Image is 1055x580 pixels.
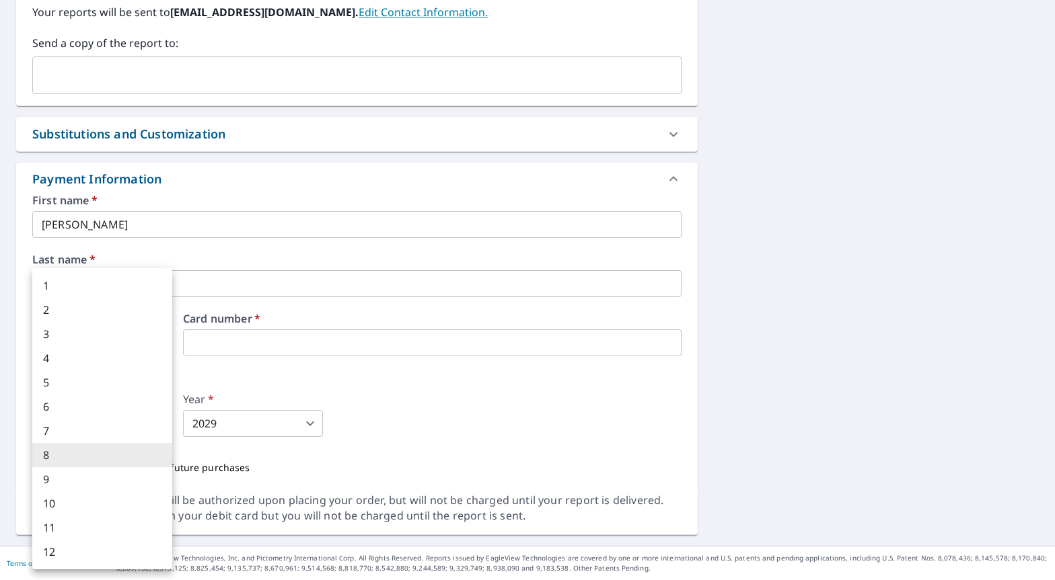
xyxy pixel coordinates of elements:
[32,298,172,322] li: 2
[32,322,172,346] li: 3
[32,443,172,467] li: 8
[32,395,172,419] li: 6
[32,346,172,370] li: 4
[32,515,172,540] li: 11
[32,467,172,491] li: 9
[32,540,172,564] li: 12
[32,274,172,298] li: 1
[32,419,172,443] li: 7
[32,370,172,395] li: 5
[32,491,172,515] li: 10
